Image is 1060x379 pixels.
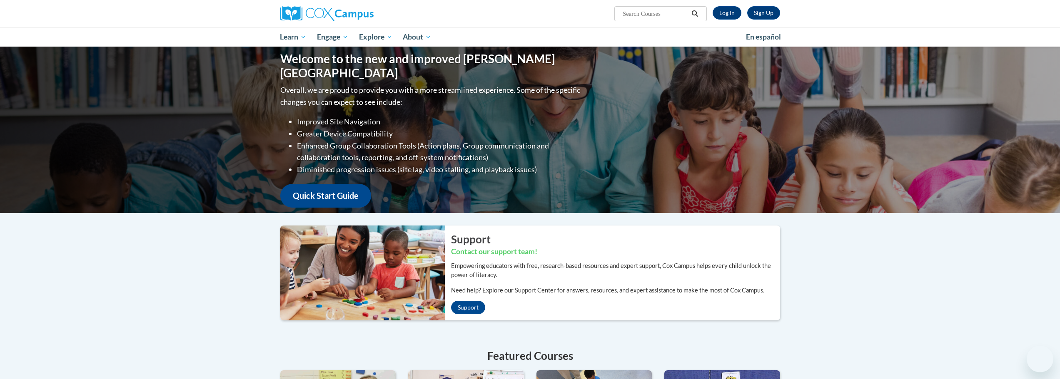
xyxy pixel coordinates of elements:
[280,32,306,42] span: Learn
[297,163,582,176] li: Diminished progression issues (site lag, video stalling, and playback issues)
[747,6,780,20] a: Register
[746,32,781,41] span: En español
[403,32,431,42] span: About
[280,6,374,21] img: Cox Campus
[317,32,348,42] span: Engage
[280,84,582,108] p: Overall, we are proud to provide you with a more streamlined experience. Some of the specific cha...
[297,140,582,164] li: Enhanced Group Collaboration Tools (Action plans, Group communication and collaboration tools, re...
[451,261,780,280] p: Empowering educators with free, research-based resources and expert support, Cox Campus helps eve...
[397,27,436,47] a: About
[1027,346,1053,372] iframe: Button to launch messaging window
[280,52,582,80] h1: Welcome to the new and improved [PERSON_NAME][GEOGRAPHIC_DATA]
[274,225,445,320] img: ...
[713,6,741,20] a: Log In
[297,128,582,140] li: Greater Device Compatibility
[268,27,793,47] div: Main menu
[275,27,312,47] a: Learn
[297,116,582,128] li: Improved Site Navigation
[451,232,780,247] h2: Support
[359,32,392,42] span: Explore
[354,27,398,47] a: Explore
[451,247,780,257] h3: Contact our support team!
[688,9,701,19] button: Search
[280,184,371,208] a: Quick Start Guide
[741,28,786,46] a: En español
[451,301,485,314] a: Support
[451,286,780,295] p: Need help? Explore our Support Center for answers, resources, and expert assistance to make the m...
[280,348,780,364] h4: Featured Courses
[622,9,688,19] input: Search Courses
[312,27,354,47] a: Engage
[280,6,439,21] a: Cox Campus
